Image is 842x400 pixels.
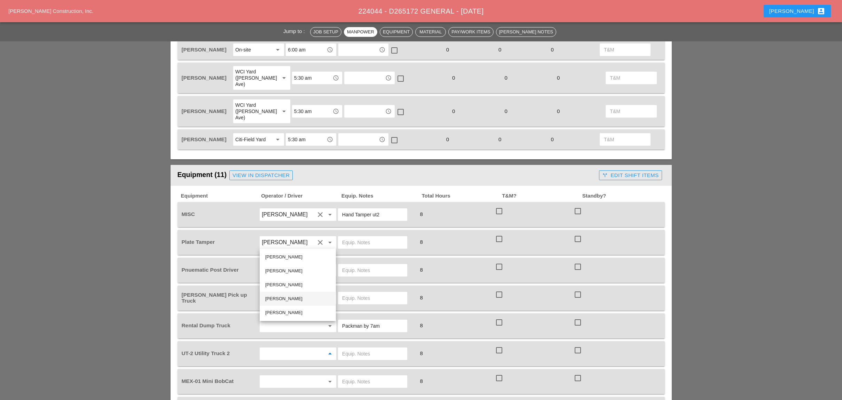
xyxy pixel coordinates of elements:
[262,209,315,220] input: Freddie Rodas Torres
[235,136,266,143] div: Citi-Field Yard
[554,75,562,81] span: 0
[764,5,831,17] button: [PERSON_NAME]
[417,295,425,301] span: 8
[501,192,582,200] span: T&M?
[417,211,425,217] span: 8
[342,348,403,359] input: Equip. Notes
[342,209,403,220] input: Equip. Notes
[610,72,652,83] input: T&M
[502,108,510,114] span: 0
[265,295,330,303] div: [PERSON_NAME]
[548,47,557,53] span: 0
[344,27,377,37] button: Manpower
[341,192,421,200] span: Equip. Notes
[333,75,339,81] i: access_time
[451,29,490,35] div: Pay/Work Items
[496,47,504,53] span: 0
[310,27,341,37] button: Job Setup
[182,292,247,304] span: [PERSON_NAME] Pick up Truck
[326,377,334,386] i: arrow_drop_down
[178,168,597,182] div: Equipment (11)
[182,211,195,217] span: MISC
[417,267,425,273] span: 8
[415,27,446,37] button: Material
[610,106,652,117] input: T&M
[260,192,341,200] span: Operator / Driver
[342,320,403,331] input: Equip. Notes
[327,47,333,53] i: access_time
[379,136,385,143] i: access_time
[385,75,392,81] i: access_time
[582,192,662,200] span: Standby?
[604,44,646,55] input: T&M
[326,350,334,358] i: arrow_drop_down
[379,47,385,53] i: access_time
[417,239,425,245] span: 8
[383,29,410,35] div: Equipment
[417,350,425,356] span: 8
[233,171,290,179] div: View in Dispatcher
[265,267,330,275] div: [PERSON_NAME]
[182,75,227,81] span: [PERSON_NAME]
[342,293,403,304] input: Equip. Notes
[449,75,458,81] span: 0
[380,27,413,37] button: Equipment
[274,135,282,144] i: arrow_drop_down
[502,75,510,81] span: 0
[602,173,608,178] i: call_split
[358,7,483,15] span: 224044 - D265172 GENERAL - [DATE]
[496,136,504,142] span: 0
[262,237,315,248] input: Freddie Rodas Torres
[817,7,825,15] i: account_box
[235,69,274,87] div: WCI Yard ([PERSON_NAME] Ave)
[265,281,330,289] div: [PERSON_NAME]
[182,322,230,328] span: Rental Dump Truck
[327,136,333,143] i: access_time
[235,47,251,53] div: On-site
[342,265,403,276] input: Equip. Notes
[602,171,659,179] div: Edit Shift Items
[182,350,230,356] span: UT-2 Utility Truck 2
[182,239,215,245] span: Plate Tamper
[280,107,288,115] i: arrow_drop_down
[448,27,493,37] button: Pay/Work Items
[182,267,239,273] span: Pnuematic Post Driver
[326,238,334,247] i: arrow_drop_down
[548,136,557,142] span: 0
[342,376,403,387] input: Equip. Notes
[265,309,330,317] div: [PERSON_NAME]
[333,108,339,114] i: access_time
[316,210,324,219] i: clear
[229,170,293,180] a: View in Dispatcher
[182,378,234,384] span: MEX-01 Mini BobCat
[326,210,334,219] i: arrow_drop_down
[280,74,288,82] i: arrow_drop_down
[347,29,374,35] div: Manpower
[313,29,338,35] div: Job Setup
[417,322,425,328] span: 8
[182,47,227,53] span: [PERSON_NAME]
[417,378,425,384] span: 8
[554,108,562,114] span: 0
[274,46,282,54] i: arrow_drop_down
[182,108,227,114] span: [PERSON_NAME]
[326,322,334,330] i: arrow_drop_down
[265,253,330,261] div: [PERSON_NAME]
[316,238,324,247] i: clear
[499,29,553,35] div: [PERSON_NAME] Notes
[283,28,308,34] span: Jump to :
[443,47,452,53] span: 0
[418,29,443,35] div: Material
[342,237,403,248] input: Equip. Notes
[599,170,662,180] button: Edit Shift Items
[182,136,227,142] span: [PERSON_NAME]
[769,7,825,15] div: [PERSON_NAME]
[604,134,646,145] input: T&M
[235,102,274,121] div: WCI Yard ([PERSON_NAME] Ave)
[421,192,502,200] span: Total Hours
[443,136,452,142] span: 0
[180,192,261,200] span: Equipment
[8,8,93,14] a: [PERSON_NAME] Construction, Inc.
[449,108,458,114] span: 0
